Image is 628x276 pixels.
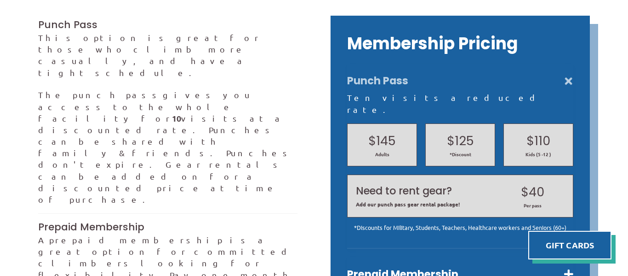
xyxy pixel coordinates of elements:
strong: 10 [172,113,181,123]
span: Add our punch pass gear rental package! [356,200,492,208]
span: *Discount [434,151,486,158]
div: Ten visits a reduced rate. [347,92,573,115]
p: The punch pass [38,89,297,205]
span: Per pass [501,202,565,209]
h2: Membership Pricing [347,32,573,55]
div: *Discounts for Military, Students, Teachers, Healthcare workers and Seniors (60+) [347,223,573,232]
span: gives you access to the whole facility for visits at a discounted rate. Punches can be shared wit... [38,90,293,204]
p: This option is great for those who climb more casually, and have a tight schedule. [38,32,297,78]
h2: Need to rent gear? [356,184,492,199]
h2: $125 [434,132,486,150]
h3: Prepaid Membership [38,220,297,234]
h2: $40 [501,183,565,201]
h2: $145 [356,132,408,150]
span: Adults [356,151,408,158]
span: Kids (5 -12 ) [512,151,565,158]
h3: Punch Pass [38,18,297,32]
h2: $110 [512,132,565,150]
